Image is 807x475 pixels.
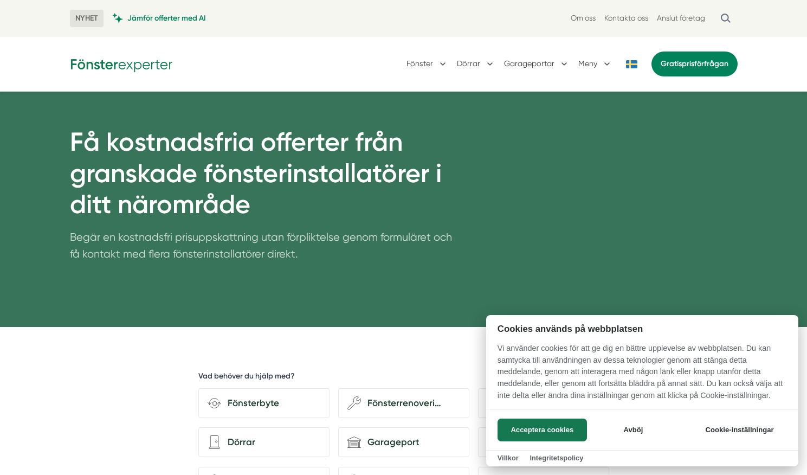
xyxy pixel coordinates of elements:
[498,419,587,441] button: Acceptera cookies
[486,324,798,334] h2: Cookies används på webbplatsen
[692,419,787,441] button: Cookie-inställningar
[486,343,798,409] p: Vi använder cookies för att ge dig en bättre upplevelse av webbplatsen. Du kan samtycka till anvä...
[530,454,583,462] a: Integritetspolicy
[498,454,519,462] a: Villkor
[590,419,676,441] button: Avböj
